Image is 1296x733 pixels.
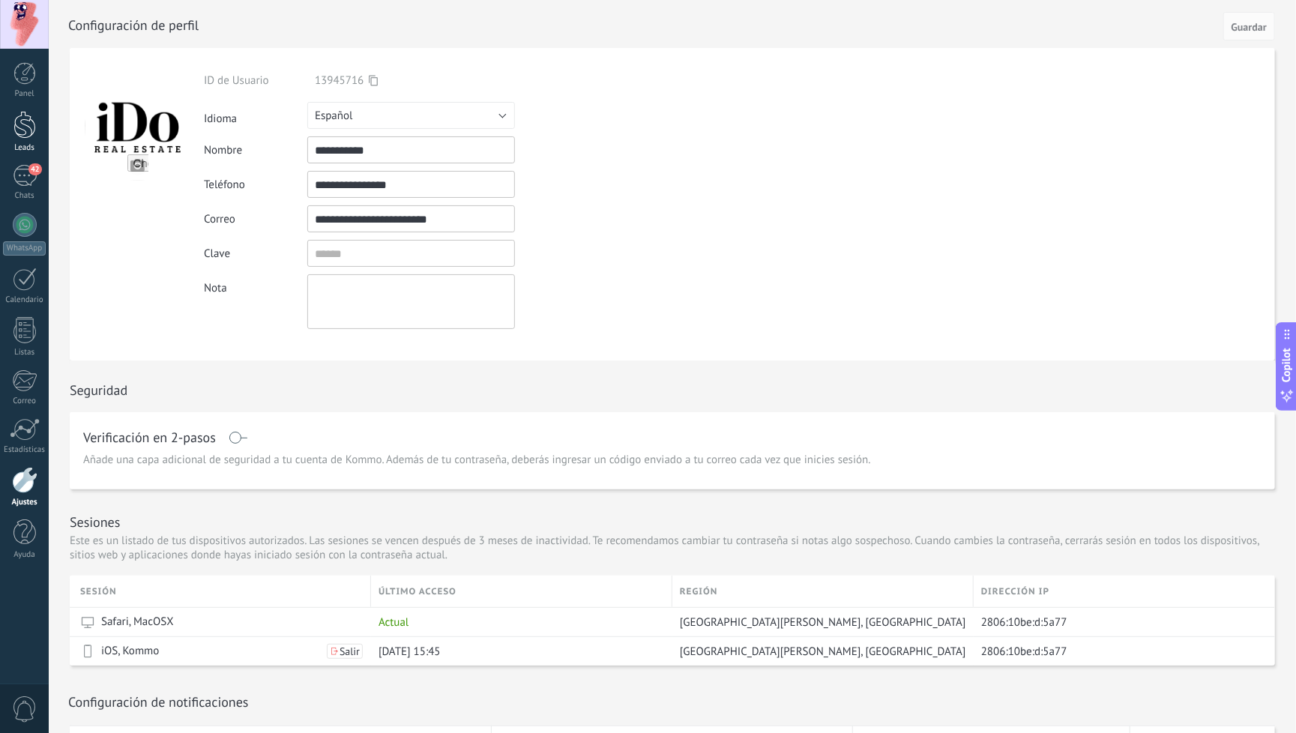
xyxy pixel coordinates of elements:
div: 2806:10be:d:5a77 [974,608,1264,636]
h1: Seguridad [70,381,127,399]
button: Salir [327,644,363,659]
div: Teléfono [204,178,307,192]
span: [DATE] 15:45 [379,645,441,659]
span: 13945716 [315,73,364,88]
div: último acceso [371,576,672,607]
span: Copilot [1280,349,1295,383]
span: Añade una capa adicional de seguridad a tu cuenta de Kommo. Además de tu contraseña, deberás ingr... [83,453,871,468]
div: Región [672,576,973,607]
div: WhatsApp [3,241,46,256]
span: [GEOGRAPHIC_DATA][PERSON_NAME], [GEOGRAPHIC_DATA] [680,645,966,659]
span: iOS, Kommo [101,644,159,659]
div: Idioma [204,106,307,126]
div: Nombre [204,143,307,157]
div: Sesión [80,576,370,607]
span: 42 [28,163,41,175]
span: Guardar [1232,22,1267,32]
div: Panel [3,89,46,99]
span: Safari, MacOSX [101,615,174,630]
div: Listas [3,348,46,358]
div: Leads [3,143,46,153]
span: Actual [379,615,409,630]
div: ID de Usuario [204,73,307,88]
div: Calendario [3,295,46,305]
h1: Configuración de notificaciones [68,693,249,711]
h1: Sesiones [70,513,120,531]
div: Nota [204,274,307,295]
span: Español [315,109,353,123]
span: Salir [340,646,360,657]
span: [GEOGRAPHIC_DATA][PERSON_NAME], [GEOGRAPHIC_DATA] [680,615,966,630]
p: Este es un listado de tus dispositivos autorizados. Las sesiones se vencen después de 3 meses de ... [70,534,1275,562]
div: Clave [204,247,307,261]
button: Español [307,102,515,129]
div: Dirección IP [974,576,1275,607]
div: 2806:10be:d:5a77 [974,637,1264,666]
div: Playa del Carmen, Mexico [672,608,966,636]
div: Playa del Carmen, Mexico [672,637,966,666]
div: Correo [204,212,307,226]
div: Ajustes [3,498,46,507]
span: 2806:10be:d:5a77 [981,615,1067,630]
div: Ayuda [3,550,46,560]
span: 2806:10be:d:5a77 [981,645,1067,659]
h1: Verificación en 2-pasos [83,432,216,444]
div: Estadísticas [3,445,46,455]
div: Chats [3,191,46,201]
button: Guardar [1223,12,1275,40]
div: Correo [3,396,46,406]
